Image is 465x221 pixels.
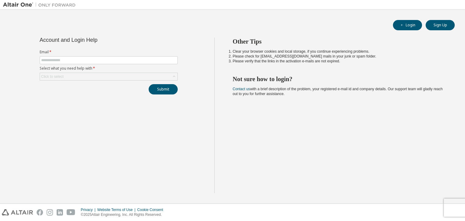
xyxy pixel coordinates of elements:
img: linkedin.svg [57,209,63,216]
p: © 2025 Altair Engineering, Inc. All Rights Reserved. [81,212,167,217]
div: Website Terms of Use [97,207,137,212]
div: Click to select [40,73,177,80]
li: Clear your browser cookies and local storage, if you continue experiencing problems. [233,49,444,54]
div: Account and Login Help [40,38,150,42]
li: Please check for [EMAIL_ADDRESS][DOMAIN_NAME] mails in your junk or spam folder. [233,54,444,59]
img: facebook.svg [37,209,43,216]
a: Contact us [233,87,250,91]
img: Altair One [3,2,79,8]
button: Login [393,20,422,30]
h2: Not sure how to login? [233,75,444,83]
span: with a brief description of the problem, your registered e-mail id and company details. Our suppo... [233,87,443,96]
button: Submit [149,84,178,94]
label: Select what you need help with [40,66,178,71]
div: Privacy [81,207,97,212]
img: instagram.svg [47,209,53,216]
img: youtube.svg [67,209,75,216]
img: altair_logo.svg [2,209,33,216]
div: Cookie Consent [137,207,167,212]
div: Click to select [41,74,64,79]
label: Email [40,50,178,54]
h2: Other Tips [233,38,444,45]
button: Sign Up [426,20,455,30]
li: Please verify that the links in the activation e-mails are not expired. [233,59,444,64]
